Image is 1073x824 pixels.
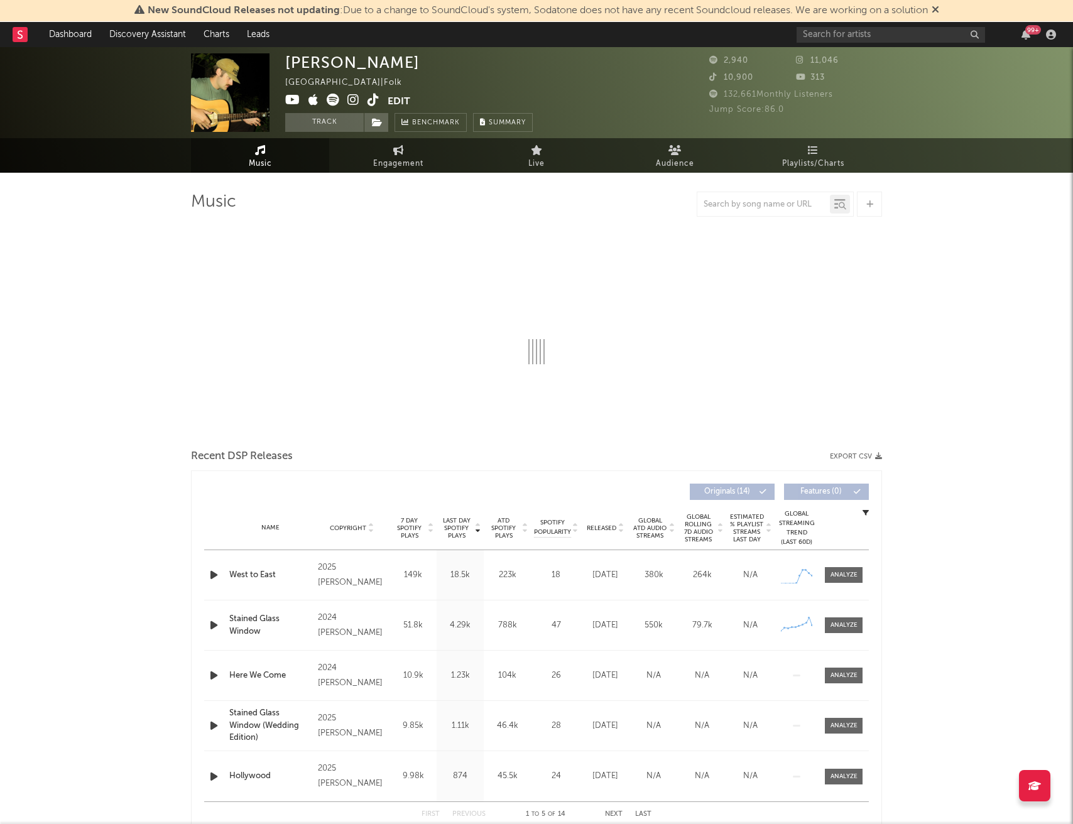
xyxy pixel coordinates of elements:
div: 2025 [PERSON_NAME] [318,711,386,741]
span: Music [249,156,272,171]
span: 7 Day Spotify Plays [393,517,426,539]
div: 264k [681,569,723,582]
a: Benchmark [395,113,467,132]
div: 2024 [PERSON_NAME] [318,610,386,641]
div: 223k [487,569,528,582]
a: Here We Come [229,669,312,682]
div: 18 [534,569,578,582]
button: Originals(14) [690,484,775,500]
div: 51.8k [393,619,433,632]
span: 11,046 [796,57,839,65]
span: Spotify Popularity [534,518,571,537]
div: 24 [534,770,578,783]
span: Audience [656,156,694,171]
div: [DATE] [584,569,626,582]
span: Copyright [330,524,366,532]
div: 788k [487,619,528,632]
a: West to East [229,569,312,582]
span: 313 [796,73,825,82]
span: 132,661 Monthly Listeners [709,90,833,99]
div: Name [229,523,312,533]
div: [GEOGRAPHIC_DATA] | Folk [285,75,417,90]
input: Search by song name or URL [697,200,830,210]
div: 2025 [PERSON_NAME] [318,761,386,791]
div: 9.85k [393,720,433,732]
div: [PERSON_NAME] [285,53,420,72]
button: Next [605,811,623,818]
button: 99+ [1021,30,1030,40]
div: 99 + [1025,25,1041,35]
span: Global Rolling 7D Audio Streams [681,513,716,543]
span: Benchmark [412,116,460,131]
span: Global ATD Audio Streams [633,517,667,539]
span: : Due to a change to SoundCloud's system, Sodatone does not have any recent Soundcloud releases. ... [148,6,928,16]
a: Leads [238,22,278,47]
div: 149k [393,569,433,582]
a: Engagement [329,138,467,173]
a: Discovery Assistant [101,22,195,47]
div: 28 [534,720,578,732]
span: Jump Score: 86.0 [709,106,784,114]
div: 26 [534,669,578,682]
span: Summary [489,119,526,126]
button: Export CSV [830,453,882,460]
div: 45.5k [487,770,528,783]
div: [DATE] [584,770,626,783]
span: Estimated % Playlist Streams Last Day [729,513,764,543]
span: of [548,811,555,817]
div: [DATE] [584,669,626,682]
span: to [531,811,539,817]
button: Features(0) [784,484,869,500]
div: N/A [729,770,771,783]
div: 550k [633,619,675,632]
div: 46.4k [487,720,528,732]
div: N/A [681,669,723,682]
span: 10,900 [709,73,753,82]
div: N/A [633,669,675,682]
div: 104k [487,669,528,682]
div: N/A [681,770,723,783]
button: Summary [473,113,533,132]
span: ATD Spotify Plays [487,517,520,539]
div: 1.11k [440,720,481,732]
div: [DATE] [584,619,626,632]
span: Playlists/Charts [782,156,844,171]
div: N/A [633,720,675,732]
div: N/A [633,770,675,783]
div: 18.5k [440,569,481,582]
div: 874 [440,770,481,783]
button: First [422,811,440,818]
div: [DATE] [584,720,626,732]
a: Music [191,138,329,173]
div: N/A [729,619,771,632]
div: 10.9k [393,669,433,682]
span: Originals ( 14 ) [698,488,756,496]
div: 1.23k [440,669,481,682]
a: Charts [195,22,238,47]
span: Released [587,524,616,532]
a: Hollywood [229,770,312,783]
div: Global Streaming Trend (Last 60D) [778,509,815,547]
input: Search for artists [797,27,985,43]
div: 9.98k [393,770,433,783]
a: Stained Glass Window (Wedding Edition) [229,707,312,744]
div: 1 5 14 [511,807,580,822]
a: Live [467,138,606,173]
a: Stained Glass Window [229,613,312,637]
div: N/A [729,569,771,582]
span: New SoundCloud Releases not updating [148,6,340,16]
button: Edit [388,94,410,109]
span: Live [528,156,545,171]
span: Recent DSP Releases [191,449,293,464]
a: Dashboard [40,22,101,47]
span: Last Day Spotify Plays [440,517,473,539]
div: 4.29k [440,619,481,632]
a: Audience [606,138,744,173]
button: Track [285,113,364,132]
button: Last [635,811,651,818]
button: Previous [452,811,486,818]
